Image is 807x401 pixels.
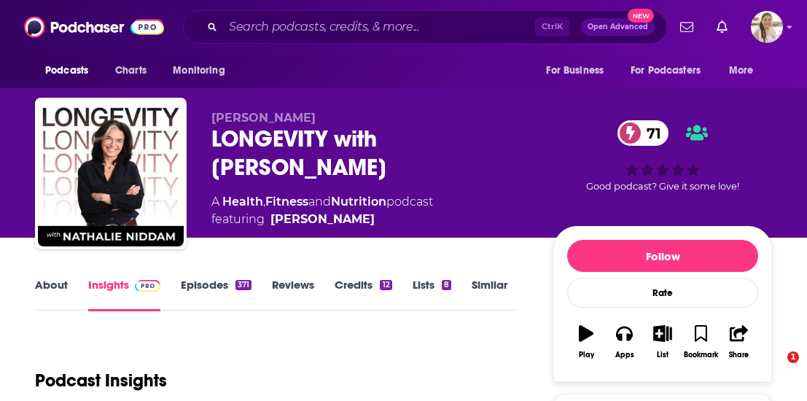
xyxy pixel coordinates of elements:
[181,278,252,311] a: Episodes371
[135,280,160,292] img: Podchaser Pro
[719,57,772,85] button: open menu
[579,351,594,359] div: Play
[757,351,792,386] iframe: Intercom live chat
[472,278,507,311] a: Similar
[644,316,682,368] button: List
[380,280,391,290] div: 12
[581,18,655,36] button: Open AdvancedNew
[682,316,720,368] button: Bookmark
[657,351,668,359] div: List
[567,278,758,308] div: Rate
[115,61,147,81] span: Charts
[567,316,605,368] button: Play
[211,111,316,125] span: [PERSON_NAME]
[751,11,783,43] img: User Profile
[222,195,263,209] a: Health
[331,195,386,209] a: Nutrition
[751,11,783,43] button: Show profile menu
[413,278,451,311] a: Lists8
[173,61,225,81] span: Monitoring
[546,61,604,81] span: For Business
[211,193,433,228] div: A podcast
[211,211,433,228] span: featuring
[45,61,88,81] span: Podcasts
[223,15,535,39] input: Search podcasts, credits, & more...
[235,280,252,290] div: 371
[263,195,265,209] span: ,
[553,111,772,202] div: 71Good podcast? Give it some love!
[631,61,701,81] span: For Podcasters
[308,195,331,209] span: and
[35,57,107,85] button: open menu
[106,57,155,85] a: Charts
[632,120,668,146] span: 71
[536,57,622,85] button: open menu
[163,57,243,85] button: open menu
[617,120,668,146] a: 71
[684,351,718,359] div: Bookmark
[586,181,739,192] span: Good podcast? Give it some love!
[270,211,375,228] div: [PERSON_NAME]
[38,101,184,246] img: LONGEVITY with Nathalie Niddam
[751,11,783,43] span: Logged in as acquavie
[335,278,391,311] a: Credits12
[729,61,754,81] span: More
[183,10,667,44] div: Search podcasts, credits, & more...
[615,351,634,359] div: Apps
[567,240,758,272] button: Follow
[35,370,167,392] h1: Podcast Insights
[711,15,733,39] a: Show notifications dropdown
[729,351,749,359] div: Share
[265,195,308,209] a: Fitness
[535,17,569,36] span: Ctrl K
[442,280,451,290] div: 8
[588,23,648,31] span: Open Advanced
[605,316,643,368] button: Apps
[621,57,722,85] button: open menu
[24,13,164,41] img: Podchaser - Follow, Share and Rate Podcasts
[720,316,758,368] button: Share
[272,278,314,311] a: Reviews
[628,9,654,23] span: New
[88,278,160,311] a: InsightsPodchaser Pro
[35,278,68,311] a: About
[787,351,799,363] span: 1
[674,15,699,39] a: Show notifications dropdown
